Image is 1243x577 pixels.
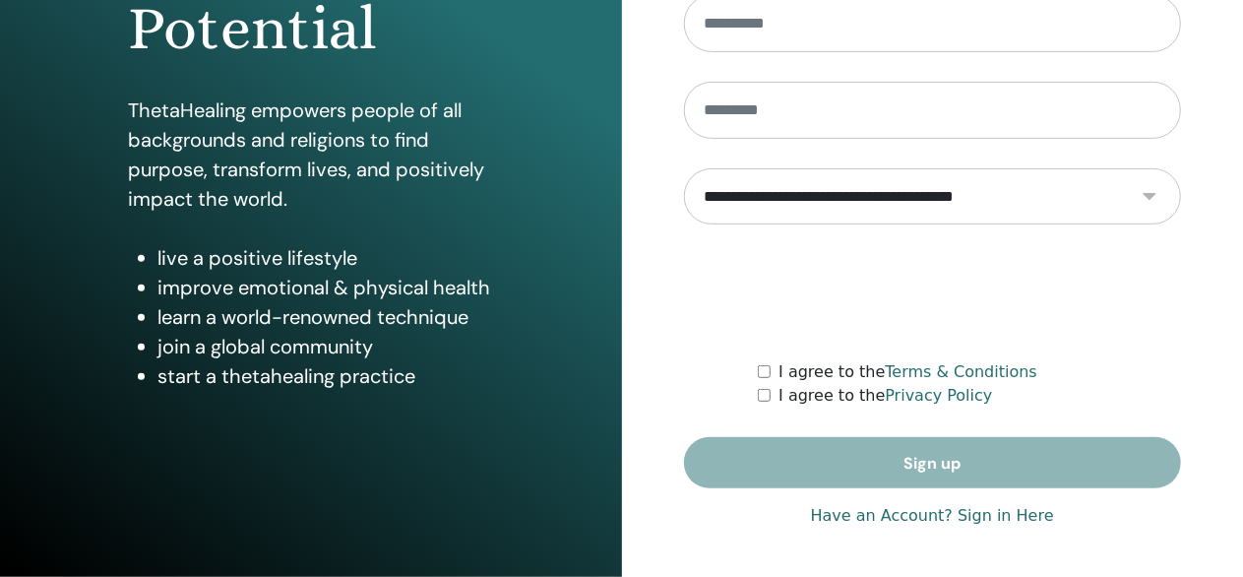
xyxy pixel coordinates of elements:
[157,273,493,302] li: improve emotional & physical health
[885,386,992,405] a: Privacy Policy
[782,254,1082,331] iframe: reCAPTCHA
[778,384,992,408] label: I agree to the
[157,243,493,273] li: live a positive lifestyle
[128,96,493,214] p: ThetaHealing empowers people of all backgrounds and religions to find purpose, transform lives, a...
[778,360,1037,384] label: I agree to the
[157,361,493,391] li: start a thetahealing practice
[157,302,493,332] li: learn a world-renowned technique
[157,332,493,361] li: join a global community
[885,362,1036,381] a: Terms & Conditions
[811,504,1054,528] a: Have an Account? Sign in Here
